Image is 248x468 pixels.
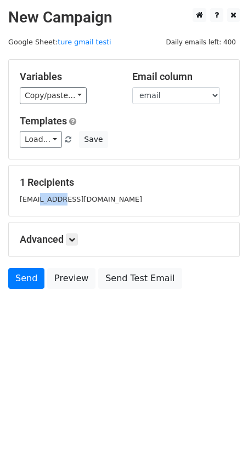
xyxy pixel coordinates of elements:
a: Preview [47,268,95,289]
a: ture gmail testi [58,38,111,46]
a: Daily emails left: 400 [162,38,240,46]
span: Daily emails left: 400 [162,36,240,48]
div: Chat-widget [193,415,248,468]
h5: Advanced [20,233,228,246]
a: Send [8,268,44,289]
a: Templates [20,115,67,127]
iframe: Chat Widget [193,415,248,468]
h2: New Campaign [8,8,240,27]
small: [EMAIL_ADDRESS][DOMAIN_NAME] [20,195,142,203]
h5: Variables [20,71,116,83]
a: Copy/paste... [20,87,87,104]
a: Load... [20,131,62,148]
small: Google Sheet: [8,38,111,46]
a: Send Test Email [98,268,182,289]
button: Save [79,131,108,148]
h5: 1 Recipients [20,176,228,189]
h5: Email column [132,71,228,83]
